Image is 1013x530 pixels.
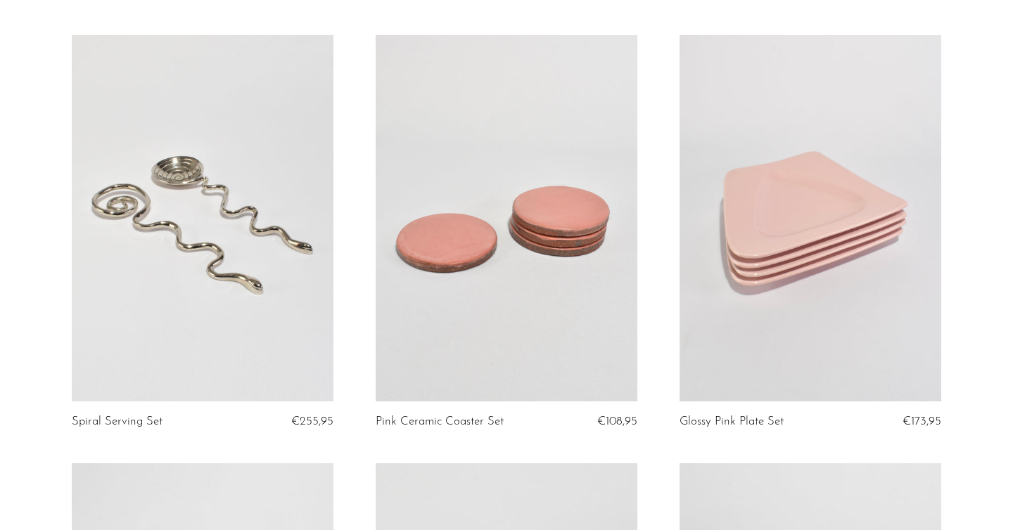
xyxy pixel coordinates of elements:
a: Pink Ceramic Coaster Set [376,415,504,428]
span: €108,95 [597,415,637,427]
a: Glossy Pink Plate Set [680,415,784,428]
a: Spiral Serving Set [72,415,163,428]
span: €255,95 [291,415,333,427]
span: €173,95 [903,415,941,427]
